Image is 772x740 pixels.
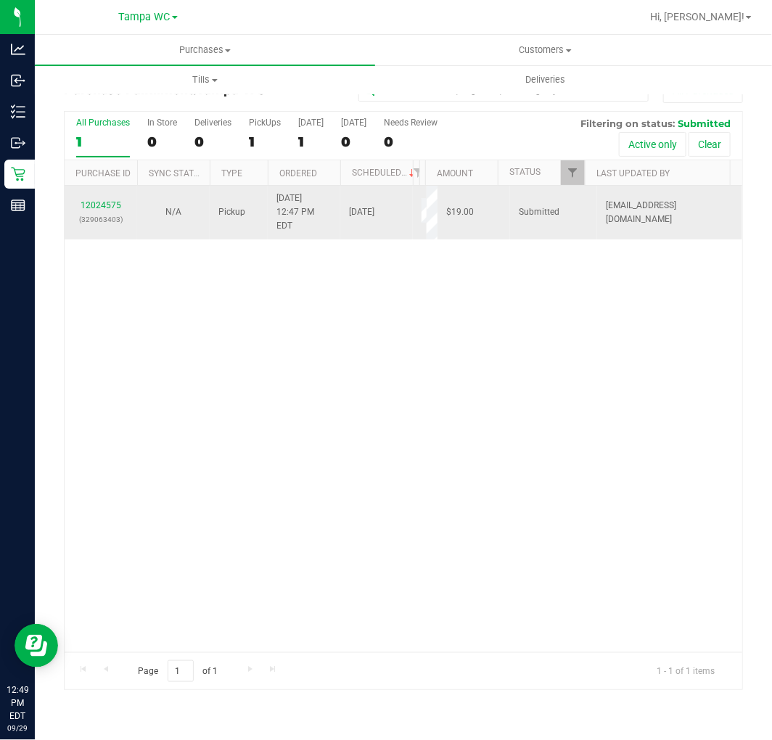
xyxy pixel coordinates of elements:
span: $19.00 [446,205,474,219]
button: Active only [619,132,686,157]
div: Deliveries [194,118,231,128]
span: Tills [36,73,374,86]
input: 1 [168,660,194,683]
a: 12024575 [81,200,121,210]
a: Scheduled [352,168,418,178]
p: 12:49 PM EDT [7,683,28,723]
a: Customers [375,35,715,65]
div: All Purchases [76,118,130,128]
span: Not Applicable [165,207,181,217]
div: In Store [147,118,177,128]
div: [DATE] [298,118,324,128]
span: [EMAIL_ADDRESS][DOMAIN_NAME] [606,199,734,226]
span: Tampa WC [119,11,171,23]
inline-svg: Retail [11,167,25,181]
span: Deliveries [506,73,585,86]
p: (329063403) [73,213,128,226]
a: Tills [35,65,375,95]
inline-svg: Inventory [11,104,25,119]
div: 1 [298,133,324,150]
span: [DATE] 12:47 PM EDT [276,192,332,234]
div: PickUps [249,118,281,128]
span: Customers [376,44,715,57]
span: Pickup [218,205,245,219]
div: 0 [341,133,366,150]
span: 1 - 1 of 1 items [645,660,726,682]
a: Ordered [279,168,317,178]
a: Deliveries [375,65,715,95]
a: Type [221,168,242,178]
inline-svg: Inbound [11,73,25,88]
a: Purchase ID [75,168,131,178]
a: Filter [561,160,585,185]
h3: Purchase Fulfillment: [64,84,290,97]
div: 0 [194,133,231,150]
div: [DATE] [341,118,366,128]
div: 1 [249,133,281,150]
a: Last Updated By [596,168,670,178]
inline-svg: Analytics [11,42,25,57]
span: Submitted [678,118,731,129]
iframe: Resource center [15,624,58,667]
p: 09/29 [7,723,28,733]
a: Purchases [35,35,375,65]
a: Amount [437,168,473,178]
div: 0 [147,133,177,150]
div: 1 [76,133,130,150]
span: Filtering on status: [580,118,675,129]
button: Clear [689,132,731,157]
a: Filter [406,160,430,185]
span: Page of 1 [126,660,230,683]
inline-svg: Reports [11,198,25,213]
span: Hi, [PERSON_NAME]! [650,11,744,22]
div: Needs Review [384,118,438,128]
span: [DATE] [349,205,374,219]
span: Purchases [35,44,375,57]
a: Status [509,167,541,177]
inline-svg: Outbound [11,136,25,150]
a: Sync Status [149,168,205,178]
span: Submitted [519,205,559,219]
div: 0 [384,133,438,150]
button: N/A [165,205,181,219]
